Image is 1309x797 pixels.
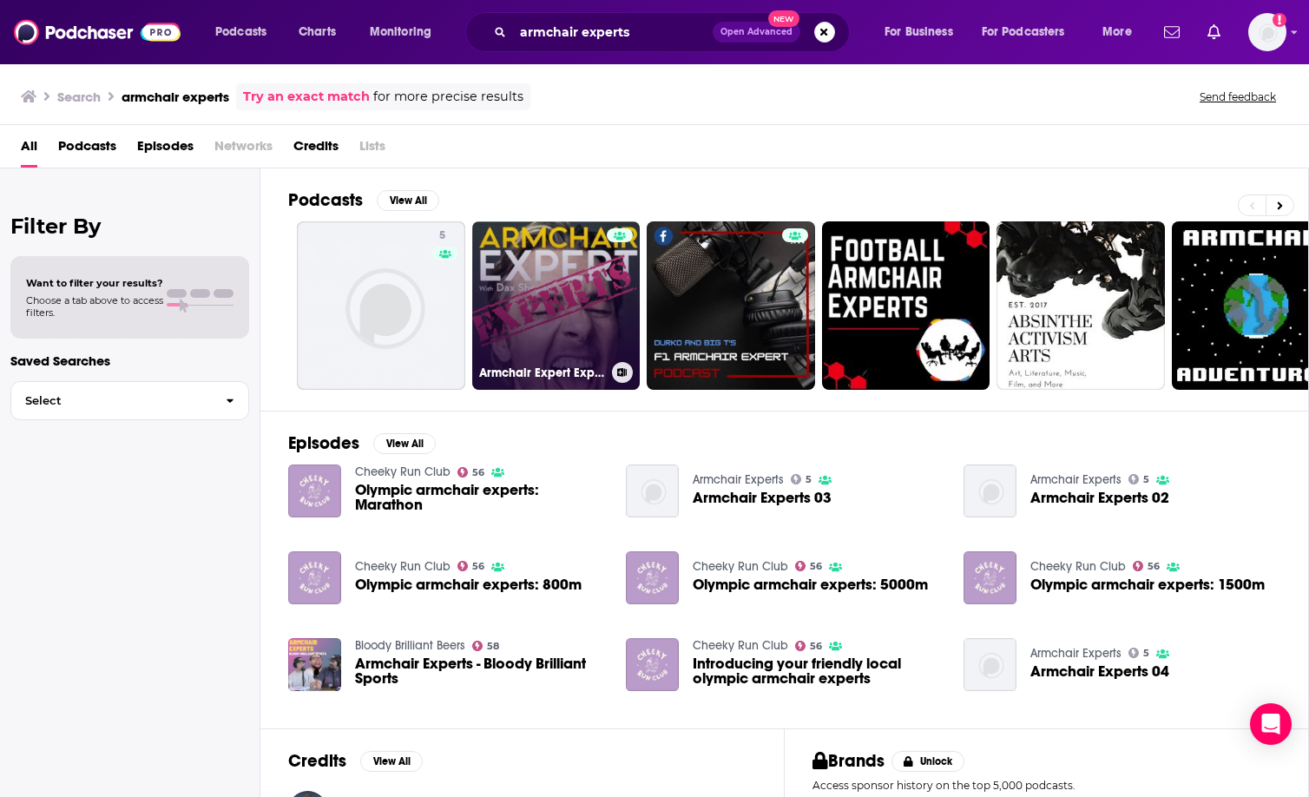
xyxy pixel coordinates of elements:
a: Podchaser - Follow, Share and Rate Podcasts [14,16,181,49]
a: Try an exact match [243,87,370,107]
span: Choose a tab above to access filters. [26,294,163,319]
h2: Filter By [10,214,249,239]
img: Olympic armchair experts: Marathon [288,464,341,517]
a: PodcastsView All [288,189,439,211]
a: Bloody Brilliant Beers [355,638,465,653]
span: Networks [214,132,273,168]
span: More [1102,20,1132,44]
a: Armchair Expert Experts [472,221,641,390]
span: 56 [472,563,484,570]
a: Olympic armchair experts: 800m [355,577,582,592]
a: Armchair Experts [693,472,784,487]
img: Armchair Experts 02 [964,464,1016,517]
h2: Brands [812,750,885,772]
a: Charts [287,18,346,46]
a: Show notifications dropdown [1157,17,1187,47]
span: 5 [439,227,445,245]
img: Olympic armchair experts: 800m [288,551,341,604]
a: Armchair Experts [1030,646,1122,661]
a: Olympic armchair experts: 1500m [1030,577,1265,592]
a: 56 [1133,561,1161,571]
div: Open Intercom Messenger [1250,703,1292,745]
img: Olympic armchair experts: 5000m [626,551,679,604]
img: Armchair Experts 03 [626,464,679,517]
div: Search podcasts, credits, & more... [482,12,866,52]
a: Armchair Experts 02 [1030,491,1169,505]
h3: Search [57,89,101,105]
a: Cheeky Run Club [693,559,788,574]
a: 5 [791,474,812,484]
h2: Podcasts [288,189,363,211]
button: Select [10,381,249,420]
a: 56 [795,641,823,651]
p: Saved Searches [10,352,249,369]
a: 5 [1128,648,1150,658]
span: 5 [1143,649,1149,657]
svg: Add a profile image [1273,13,1286,27]
button: open menu [970,18,1090,46]
a: 56 [795,561,823,571]
h3: armchair experts [122,89,229,105]
button: open menu [203,18,289,46]
a: Podcasts [58,132,116,168]
input: Search podcasts, credits, & more... [513,18,713,46]
a: CreditsView All [288,750,423,772]
span: for more precise results [373,87,523,107]
a: Cheeky Run Club [355,464,451,479]
a: Cheeky Run Club [355,559,451,574]
a: Cheeky Run Club [693,638,788,653]
span: Open Advanced [720,28,793,36]
button: Open AdvancedNew [713,22,800,43]
img: Olympic armchair experts: 1500m [964,551,1016,604]
span: Logged in as audreytaylor13 [1248,13,1286,51]
a: Show notifications dropdown [1200,17,1227,47]
a: All [21,132,37,168]
a: Episodes [137,132,194,168]
span: Lists [359,132,385,168]
button: View All [373,433,436,454]
a: Armchair Experts - Bloody Brilliant Sports [355,656,605,686]
a: Cheeky Run Club [1030,559,1126,574]
p: Access sponsor history on the top 5,000 podcasts. [812,779,1280,792]
a: 5 [297,221,465,390]
span: Armchair Experts 03 [693,491,832,505]
button: open menu [872,18,975,46]
span: Charts [299,20,336,44]
button: open menu [358,18,454,46]
a: 5 [432,228,452,242]
a: Olympic armchair experts: 5000m [693,577,928,592]
h2: Credits [288,750,346,772]
span: Credits [293,132,339,168]
a: Armchair Experts 04 [1030,664,1169,679]
a: Introducing your friendly local olympic armchair experts [693,656,943,686]
button: Send feedback [1194,89,1281,104]
span: 56 [810,563,822,570]
span: 56 [810,642,822,650]
img: User Profile [1248,13,1286,51]
button: open menu [1090,18,1154,46]
img: Introducing your friendly local olympic armchair experts [626,638,679,691]
span: 56 [472,469,484,477]
span: 5 [1143,476,1149,484]
a: Olympic armchair experts: Marathon [355,483,605,512]
a: Armchair Experts [1030,472,1122,487]
a: 56 [457,467,485,478]
span: 56 [1148,563,1160,570]
button: View All [377,190,439,211]
span: New [768,10,799,27]
img: Armchair Experts 04 [964,638,1016,691]
span: Want to filter your results? [26,277,163,289]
